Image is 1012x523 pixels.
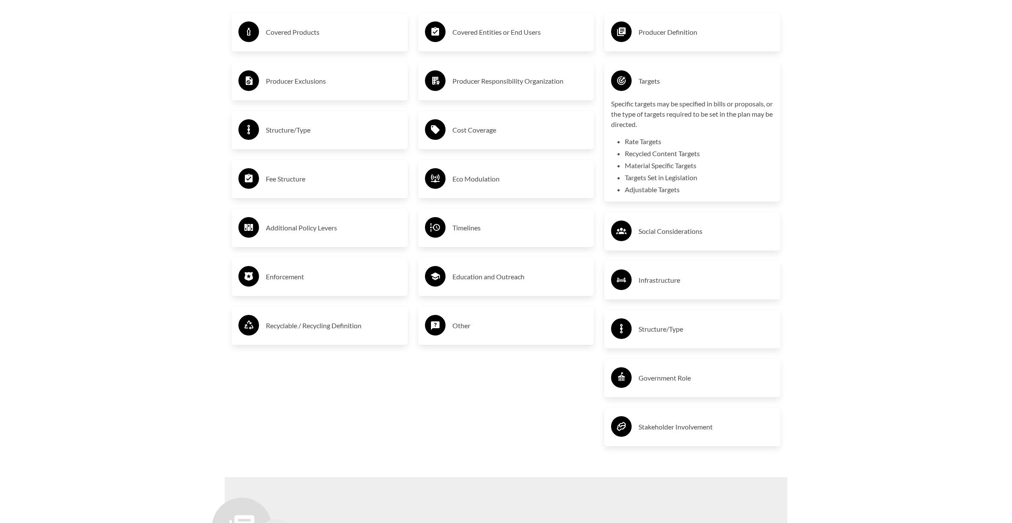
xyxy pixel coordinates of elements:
[452,319,587,333] h3: Other
[625,148,774,159] li: Recycled Content Targets
[452,74,587,88] h3: Producer Responsibility Organization
[266,319,401,333] h3: Recyclable / Recycling Definition
[266,172,401,186] h3: Fee Structure
[611,99,774,130] p: Specific targets may be specified in bills or proposals, or the type of targets required to be se...
[452,270,587,284] h3: Education and Outreach
[452,221,587,235] h3: Timelines
[266,74,401,88] h3: Producer Exclusions
[639,371,774,385] h3: Government Role
[639,74,774,88] h3: Targets
[625,184,774,195] li: Adjustable Targets
[266,221,401,235] h3: Additional Policy Levers
[639,273,774,287] h3: Infrastructure
[625,172,774,183] li: Targets Set in Legislation
[452,172,587,186] h3: Eco Modulation
[625,160,774,171] li: Material Specific Targets
[625,136,774,147] li: Rate Targets
[266,270,401,284] h3: Enforcement
[452,123,587,137] h3: Cost Coverage
[639,25,774,39] h3: Producer Definition
[266,123,401,137] h3: Structure/Type
[639,420,774,434] h3: Stakeholder Involvement
[452,25,587,39] h3: Covered Entities or End Users
[266,25,401,39] h3: Covered Products
[639,322,774,336] h3: Structure/Type
[639,224,774,238] h3: Social Considerations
